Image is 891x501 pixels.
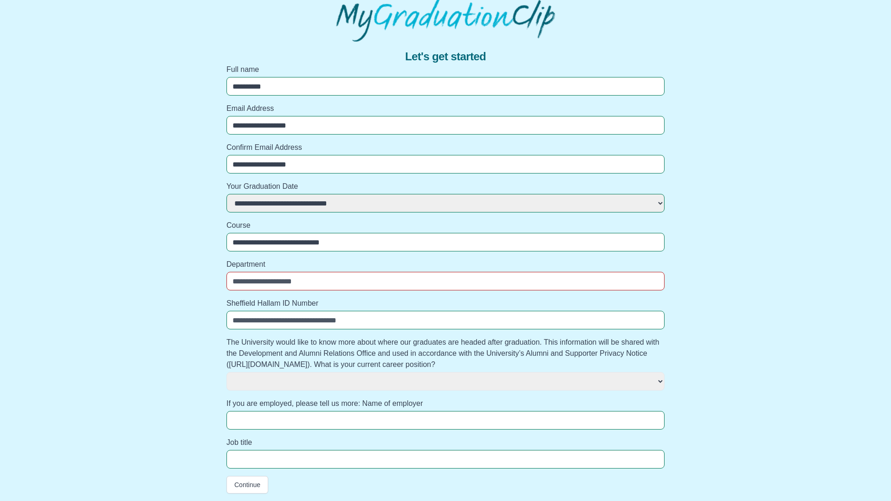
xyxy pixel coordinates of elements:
[226,337,665,370] label: The University would like to know more about where our graduates are headed after graduation. Thi...
[226,437,665,448] label: Job title
[226,398,665,409] label: If you are employed, please tell us more: Name of employer
[226,181,665,192] label: Your Graduation Date
[226,142,665,153] label: Confirm Email Address
[405,49,486,64] span: Let's get started
[226,220,665,231] label: Course
[226,103,665,114] label: Email Address
[226,64,665,75] label: Full name
[226,298,665,309] label: Sheffield Hallam ID Number
[226,259,665,270] label: Department
[226,476,268,494] button: Continue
